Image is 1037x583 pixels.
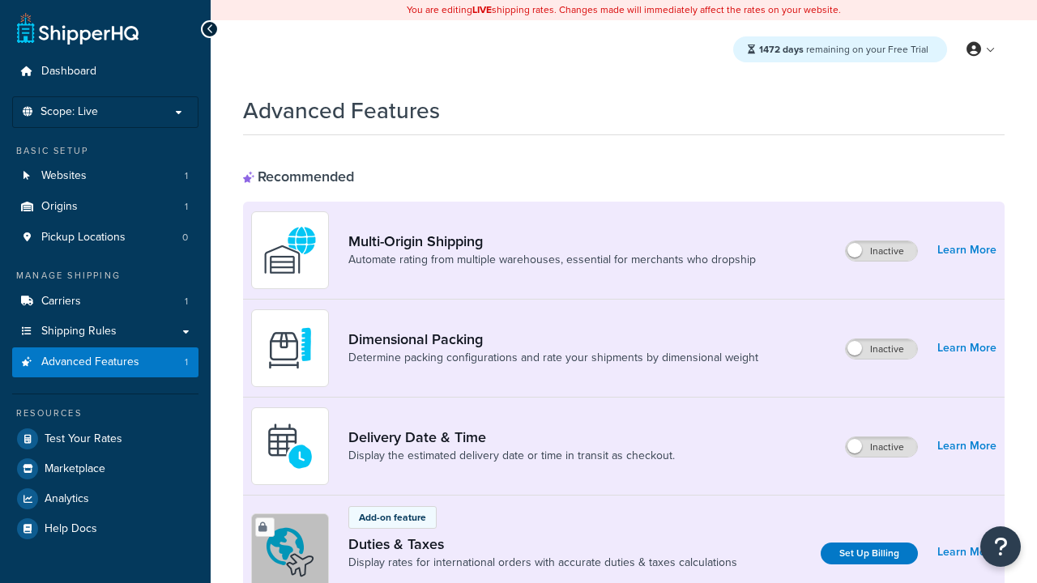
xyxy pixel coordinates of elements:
[12,484,198,513] a: Analytics
[937,435,996,457] a: Learn More
[41,200,78,214] span: Origins
[45,492,89,506] span: Analytics
[45,432,122,446] span: Test Your Rates
[182,231,188,245] span: 0
[846,339,917,359] label: Inactive
[348,555,737,571] a: Display rates for international orders with accurate duties & taxes calculations
[12,514,198,543] a: Help Docs
[45,522,97,536] span: Help Docs
[185,355,188,369] span: 1
[243,168,354,185] div: Recommended
[12,269,198,283] div: Manage Shipping
[262,320,318,377] img: DTVBYsAAAAAASUVORK5CYII=
[12,192,198,222] li: Origins
[348,232,756,250] a: Multi-Origin Shipping
[12,192,198,222] a: Origins1
[41,231,126,245] span: Pickup Locations
[846,241,917,261] label: Inactive
[12,223,198,253] li: Pickup Locations
[262,222,318,279] img: WatD5o0RtDAAAAAElFTkSuQmCC
[759,42,804,57] strong: 1472 days
[759,42,928,57] span: remaining on your Free Trial
[846,437,917,457] label: Inactive
[41,105,98,119] span: Scope: Live
[41,169,87,183] span: Websites
[348,330,758,348] a: Dimensional Packing
[41,295,81,309] span: Carriers
[41,325,117,338] span: Shipping Rules
[937,541,996,564] a: Learn More
[243,95,440,126] h1: Advanced Features
[980,526,1021,567] button: Open Resource Center
[12,144,198,158] div: Basic Setup
[12,287,198,317] a: Carriers1
[937,239,996,262] a: Learn More
[41,65,96,79] span: Dashboard
[12,161,198,191] a: Websites1
[472,2,492,17] b: LIVE
[185,200,188,214] span: 1
[12,347,198,377] li: Advanced Features
[12,424,198,453] a: Test Your Rates
[12,317,198,347] a: Shipping Rules
[821,543,918,564] a: Set Up Billing
[12,454,198,483] a: Marketplace
[12,287,198,317] li: Carriers
[12,347,198,377] a: Advanced Features1
[348,350,758,366] a: Determine packing configurations and rate your shipments by dimensional weight
[262,418,318,474] img: gfkeb5ejjkALwAAAABJRU5ErkJggg==
[359,510,426,525] p: Add-on feature
[12,223,198,253] a: Pickup Locations0
[12,57,198,87] a: Dashboard
[348,535,737,553] a: Duties & Taxes
[12,406,198,420] div: Resources
[348,252,756,268] a: Automate rating from multiple warehouses, essential for merchants who dropship
[348,448,675,464] a: Display the estimated delivery date or time in transit as checkout.
[348,428,675,446] a: Delivery Date & Time
[41,355,139,369] span: Advanced Features
[185,295,188,309] span: 1
[185,169,188,183] span: 1
[937,337,996,360] a: Learn More
[12,161,198,191] li: Websites
[45,462,105,476] span: Marketplace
